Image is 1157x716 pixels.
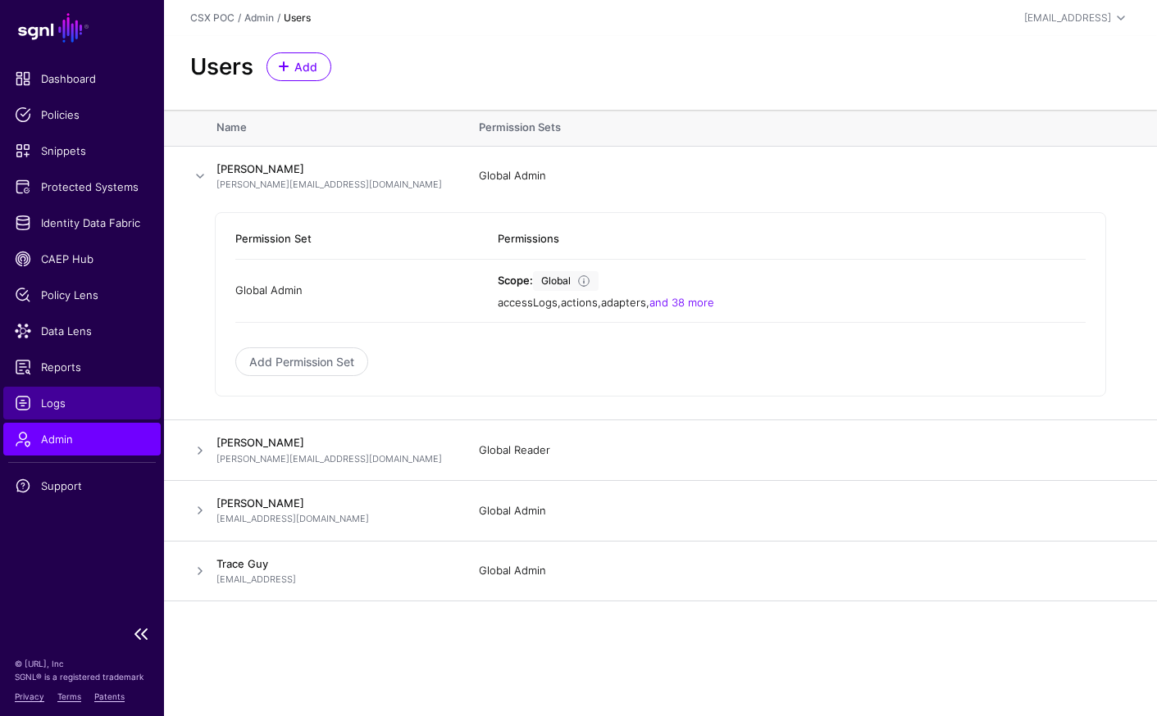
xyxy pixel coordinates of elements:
[216,556,446,571] h4: Trace Guy
[15,657,149,670] p: © [URL], Inc
[15,323,149,339] span: Data Lens
[284,11,311,24] strong: Users
[15,395,149,411] span: Logs
[3,423,161,455] a: Admin
[235,259,481,323] td: Global Admin
[3,351,161,383] a: Reports
[498,296,558,309] span: accessLogs
[190,11,235,24] a: CSX POC
[15,359,149,375] span: Reports
[649,296,714,309] a: and 38 more
[15,215,149,231] span: Identity Data Fabric
[244,11,274,24] a: Admin
[3,387,161,419] a: Logs
[216,512,446,526] p: [EMAIL_ADDRESS][DOMAIN_NAME]
[479,563,1131,579] div: Global Admin
[3,134,161,167] a: Snippets
[216,161,446,176] h4: [PERSON_NAME]
[3,62,161,95] a: Dashboard
[15,691,44,701] a: Privacy
[479,442,1131,459] div: Global Reader
[15,670,149,683] p: SGNL® is a registered trademark
[235,11,244,25] div: /
[15,70,149,87] span: Dashboard
[3,206,161,239] a: Identity Data Fabric
[10,10,154,46] a: SGNL
[601,296,646,309] span: adapters
[3,242,161,275] a: CAEP Hub
[1024,11,1111,25] div: [EMAIL_ADDRESS]
[216,573,446,587] p: [EMAIL_ADDRESS]
[479,503,1131,519] div: Global Admin
[235,347,368,376] a: Add Permission Set
[3,315,161,347] a: Data Lens
[462,110,1157,146] th: Permission Sets
[15,179,149,195] span: Protected Systems
[3,279,161,311] a: Policy Lens
[274,11,284,25] div: /
[15,106,149,123] span: Policies
[15,143,149,159] span: Snippets
[541,274,571,288] div: Global
[216,110,462,146] th: Name
[216,452,446,466] p: [PERSON_NAME][EMAIL_ADDRESS][DOMAIN_NAME]
[266,52,331,81] a: Add
[481,220,1086,259] th: Permissions
[479,168,1131,184] div: Global Admin
[498,295,1086,311] div: , , ,
[216,178,446,192] p: [PERSON_NAME][EMAIL_ADDRESS][DOMAIN_NAME]
[190,53,253,80] h2: Users
[3,98,161,131] a: Policies
[15,478,149,494] span: Support
[94,691,125,701] a: Patents
[15,251,149,267] span: CAEP Hub
[216,435,446,450] h4: [PERSON_NAME]
[561,296,598,309] span: actions
[293,58,320,75] span: Add
[3,170,161,203] a: Protected Systems
[15,287,149,303] span: Policy Lens
[15,431,149,447] span: Admin
[235,220,481,259] th: Permission Set
[216,496,446,510] h4: [PERSON_NAME]
[498,274,533,287] strong: Scope:
[57,691,81,701] a: Terms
